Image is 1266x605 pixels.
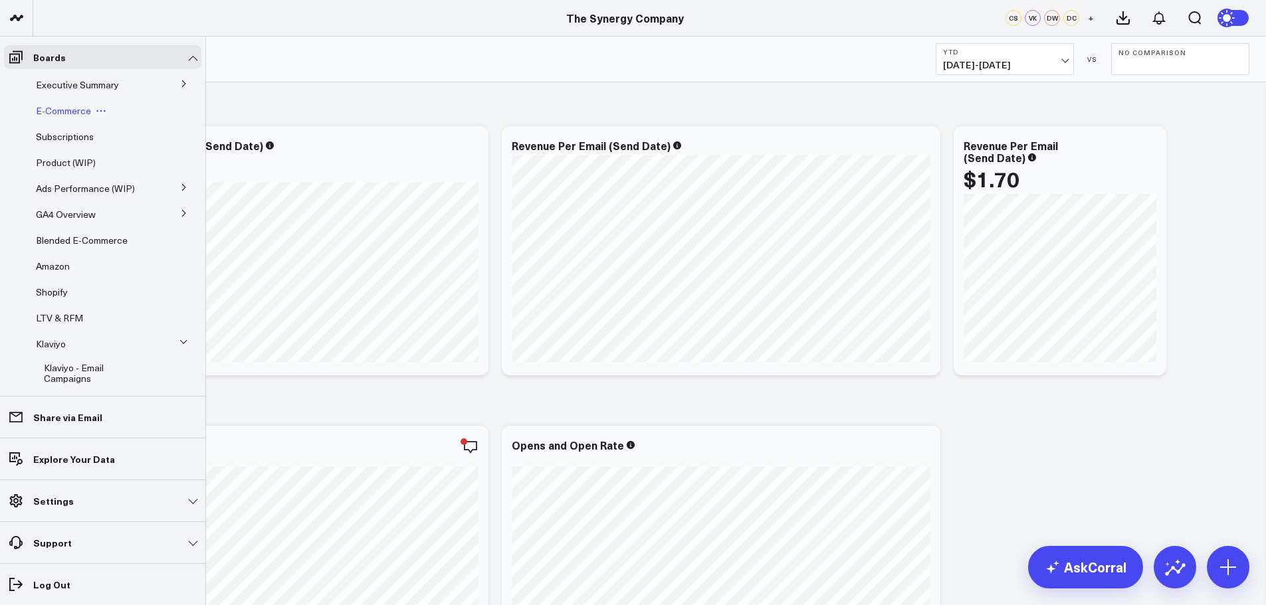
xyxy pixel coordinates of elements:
span: Shopify [36,286,68,298]
span: E-Commerce [36,104,91,117]
div: $1.70 [964,167,1019,191]
p: Support [33,537,72,548]
a: The Synergy Company [566,11,684,25]
div: DC [1063,10,1079,26]
div: VS [1081,55,1105,63]
a: Log Out [4,572,201,596]
button: No Comparison [1111,43,1249,75]
b: No Comparison [1118,48,1242,56]
div: CS [1005,10,1021,26]
span: Blended E-Commerce [36,234,128,246]
span: [DATE] - [DATE] [943,60,1067,70]
a: Shopify [36,287,68,298]
a: E-Commerce [36,106,91,116]
div: DW [1044,10,1060,26]
span: + [1088,13,1094,23]
div: VK [1025,10,1041,26]
button: YTD[DATE]-[DATE] [936,43,1074,75]
a: Executive Summary [36,80,119,90]
span: Subscriptions [36,130,94,143]
b: YTD [943,48,1067,56]
p: Log Out [33,579,70,590]
span: Ads Performance (WIP) [36,182,135,195]
div: Opens and Open Rate [512,438,624,452]
a: Amazon [36,261,70,272]
p: Settings [33,495,74,506]
a: Blended E-Commerce [36,235,128,246]
p: Boards [33,52,66,62]
span: LTV & RFM [36,311,83,324]
a: Klaviyo [36,339,66,349]
span: GA4 Overview [36,208,96,220]
a: Ads Performance (WIP) [36,183,135,194]
div: Revenue Per Email (Send Date) [512,138,671,153]
span: Klaviyo [36,337,66,350]
span: Executive Summary [36,78,119,91]
a: Klaviyo - Email Campaigns [44,363,144,384]
a: AskCorral [1028,546,1143,588]
p: Share via Email [33,412,102,422]
span: Amazon [36,260,70,272]
span: Product (WIP) [36,156,96,169]
a: LTV & RFM [36,313,83,323]
a: GA4 Overview [36,209,96,220]
a: Subscriptions [36,131,94,142]
div: Revenue Per Email (Send Date) [964,138,1058,165]
a: Product (WIP) [36,157,96,168]
span: Klaviyo - Email Campaigns [44,361,104,385]
button: + [1083,10,1099,26]
p: Explore Your Data [33,454,115,464]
